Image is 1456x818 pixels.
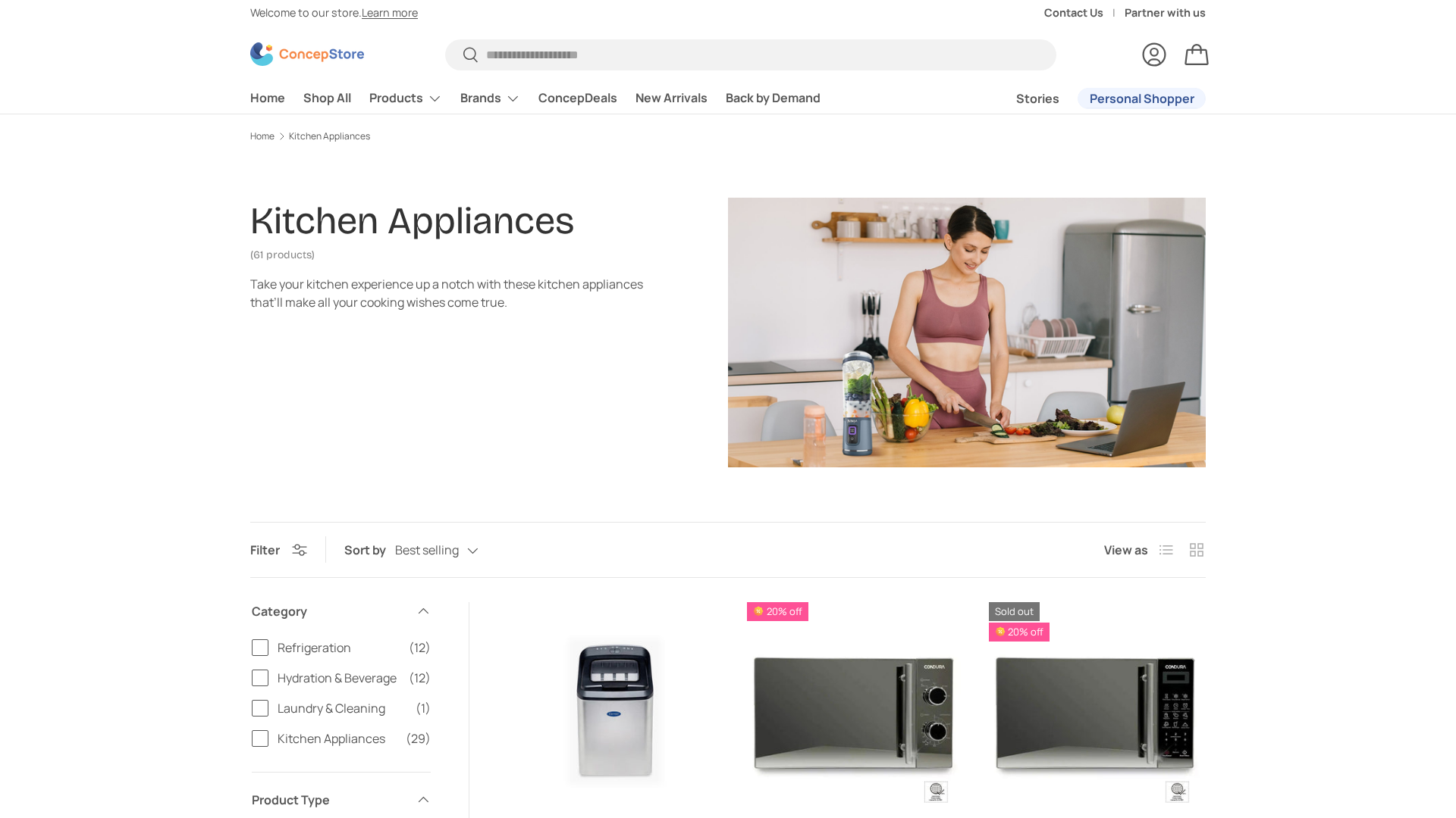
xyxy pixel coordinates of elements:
span: Product Type [252,791,406,809]
span: 20% off [989,623,1050,642]
div: Take your kitchen experience up a notch with these kitchen appliances that’ll make all your cooki... [250,275,643,311]
span: (29) [406,729,431,748]
nav: Breadcrumbs [250,130,1206,143]
h1: Kitchen Appliances [250,198,574,243]
a: Products [369,83,442,114]
p: Welcome to our store. [250,5,418,21]
a: Learn more [362,5,418,20]
span: Best selling [395,543,459,557]
span: (12) [409,638,431,657]
button: Filter [250,542,307,558]
a: Home [250,83,285,113]
a: Back by Demand [726,83,821,113]
button: Best selling [395,537,509,564]
span: Hydration & Beverage [278,669,400,687]
span: Personal Shopper [1090,92,1194,105]
span: Category [252,602,406,620]
span: Refrigeration [278,638,400,657]
label: Sort by [344,541,395,559]
a: Personal Shopper [1078,88,1206,109]
span: (1) [416,699,431,717]
summary: Products [360,83,451,114]
a: Partner with us [1125,5,1206,21]
span: Filter [250,542,280,558]
summary: Brands [451,83,529,114]
span: (61 products) [250,248,315,261]
img: Kitchen Appliances [728,198,1206,467]
a: ConcepDeals [538,83,617,113]
a: New Arrivals [635,83,708,113]
span: View as [1104,541,1148,559]
span: (12) [409,669,431,687]
a: Home [250,132,275,141]
nav: Secondary [980,83,1206,114]
span: Sold out [989,602,1040,621]
nav: Primary [250,83,821,114]
span: Kitchen Appliances [278,729,397,748]
span: Laundry & Cleaning [278,699,406,717]
a: Stories [1016,84,1059,114]
img: ConcepStore [250,42,364,66]
span: 20% off [747,602,808,621]
a: Shop All [303,83,351,113]
a: Contact Us [1044,5,1125,21]
summary: Category [252,584,431,638]
a: Brands [460,83,520,114]
a: Kitchen Appliances [289,132,370,141]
